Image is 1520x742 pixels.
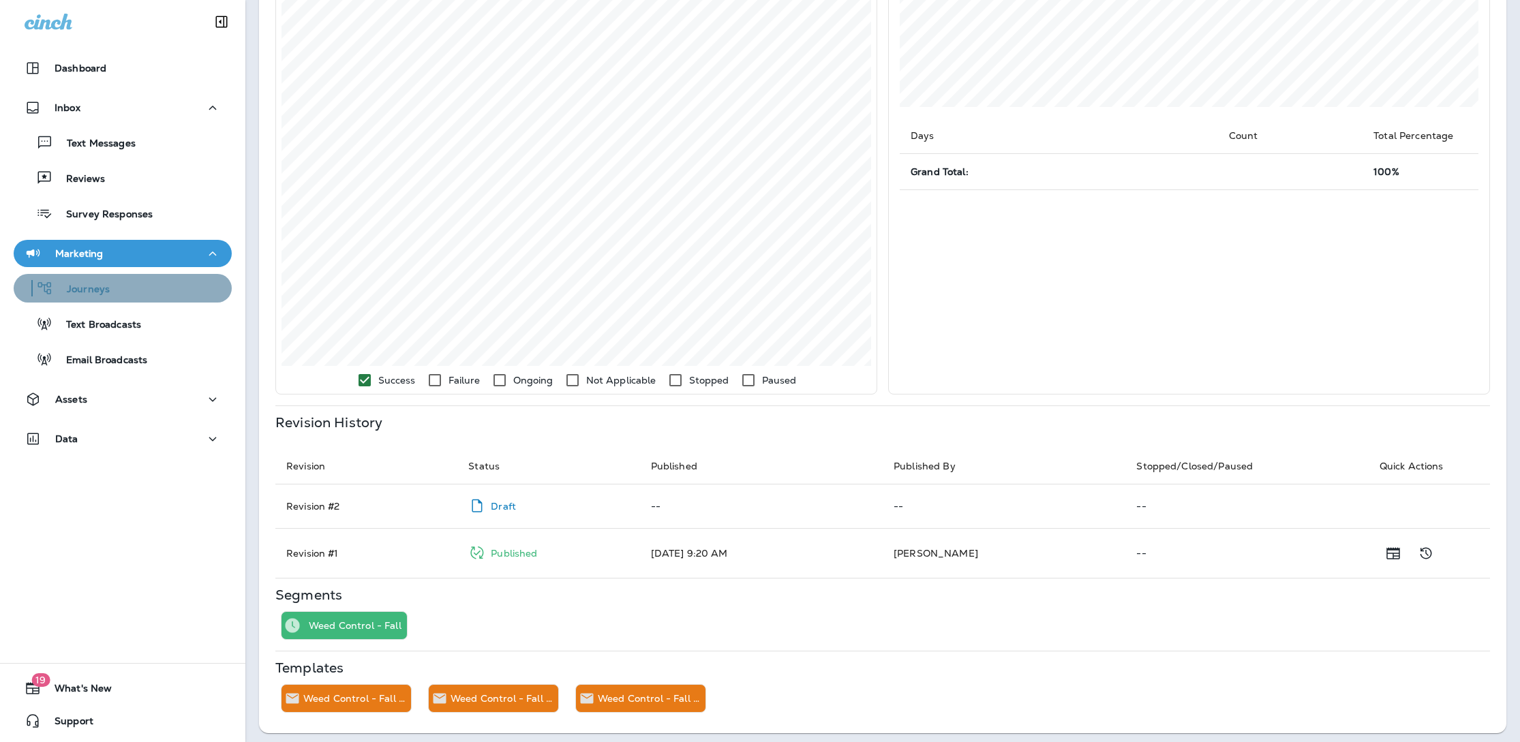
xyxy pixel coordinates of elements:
[883,448,1125,484] th: Published By
[53,138,136,151] p: Text Messages
[55,102,80,113] p: Inbox
[586,375,656,386] p: Not Applicable
[762,375,797,386] p: Paused
[14,425,232,452] button: Data
[911,166,969,178] span: Grand Total:
[14,94,232,121] button: Inbox
[894,501,1114,512] p: --
[1218,118,1363,154] th: Count
[275,484,457,528] td: Revision # 2
[449,375,481,386] p: Failure
[1373,166,1399,178] span: 100%
[275,417,382,428] p: Revision History
[14,199,232,228] button: Survey Responses
[14,345,232,373] button: Email Broadcasts
[309,620,401,631] p: Weed Control - Fall
[513,375,553,386] p: Ongoing
[303,693,406,704] p: Weed Control - Fall - #3
[55,63,106,74] p: Dashboard
[52,208,153,221] p: Survey Responses
[14,164,232,192] button: Reviews
[1136,501,1357,512] p: --
[1363,118,1478,154] th: Total Percentage
[689,375,729,386] p: Stopped
[41,715,93,732] span: Support
[14,240,232,267] button: Marketing
[1412,540,1440,567] button: Show Change Log
[640,528,883,578] td: [DATE] 9:20 AM
[14,55,232,82] button: Dashboard
[491,501,516,512] p: Draft
[900,118,1218,154] th: Days
[451,685,558,712] div: Weed Control - Fall - #1
[14,309,232,338] button: Text Broadcasts
[53,283,110,296] p: Journeys
[598,693,700,704] p: Weed Control - Fall - #2
[1380,540,1407,567] button: Show Release Notes
[14,386,232,413] button: Assets
[457,448,639,484] th: Status
[14,274,232,303] button: Journeys
[303,685,411,712] div: Weed Control - Fall - #3
[275,528,457,578] td: Revision # 1
[651,501,872,512] p: --
[1136,548,1357,559] p: --
[41,683,112,699] span: What's New
[1369,448,1490,484] th: Quick Actions
[52,319,141,332] p: Text Broadcasts
[451,693,553,704] p: Weed Control - Fall - #1
[31,673,50,687] span: 19
[275,662,344,673] p: Templates
[52,354,147,367] p: Email Broadcasts
[1125,448,1368,484] th: Stopped/Closed/Paused
[52,173,105,186] p: Reviews
[14,128,232,157] button: Text Messages
[640,448,883,484] th: Published
[55,394,87,405] p: Assets
[282,612,303,639] div: Time Trigger
[598,685,705,712] div: Weed Control - Fall - #2
[275,589,342,600] p: Segments
[282,685,303,712] div: Send Email
[55,248,103,259] p: Marketing
[202,8,241,35] button: Collapse Sidebar
[55,433,78,444] p: Data
[275,448,457,484] th: Revision
[14,707,232,735] button: Support
[576,685,598,712] div: Send Email
[429,685,451,712] div: Send Email
[491,548,537,559] p: Published
[378,375,416,386] p: Success
[14,675,232,702] button: 19What's New
[883,528,1125,578] td: [PERSON_NAME]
